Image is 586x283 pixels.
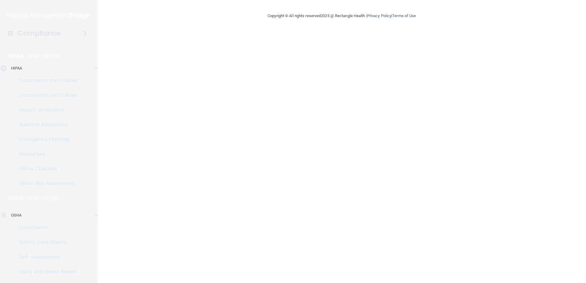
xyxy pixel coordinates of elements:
p: Self-Assessment [4,254,88,260]
p: Documents [4,225,88,231]
a: Terms of Use [392,13,416,18]
p: Business Associates [4,122,88,128]
a: Privacy Policy [367,13,391,18]
p: Learn More! [27,52,59,60]
h4: Compliance [18,29,60,38]
p: HIPAA [8,52,24,60]
p: Resources [4,151,88,157]
p: Report an Incident [4,107,88,113]
p: HIPAA [11,65,22,72]
p: Injury and Illness Report [4,269,88,275]
p: Emergency Planning [4,136,88,142]
p: Documents and Policies [4,92,88,98]
p: OSHA [11,212,21,219]
img: PMB logo [7,9,90,22]
p: OSHA [8,194,24,202]
p: HIPAA Risk Assessment [4,180,88,187]
div: Copyright © All rights reserved 2025 @ Rectangle Health | | [230,6,454,26]
p: Documents and Policies [4,77,88,84]
p: Learn More! [27,194,59,202]
p: HIPAA Checklist [4,166,88,172]
p: Safety Data Sheets [4,239,88,245]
